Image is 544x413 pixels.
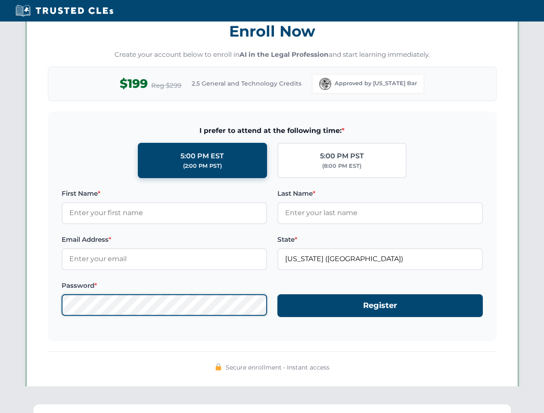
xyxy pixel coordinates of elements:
[239,50,329,59] strong: AI in the Legal Profession
[277,188,483,199] label: Last Name
[62,125,483,136] span: I prefer to attend at the following time:
[335,79,417,88] span: Approved by [US_STATE] Bar
[62,188,267,199] label: First Name
[62,234,267,245] label: Email Address
[319,78,331,90] img: Florida Bar
[62,202,267,224] input: Enter your first name
[13,4,116,17] img: Trusted CLEs
[151,80,181,91] span: Reg $299
[320,151,364,162] div: 5:00 PM PST
[192,79,302,88] span: 2.5 General and Technology Credits
[48,50,497,60] p: Create your account below to enroll in and start learning immediately.
[180,151,224,162] div: 5:00 PM EST
[215,364,222,370] img: 🔒
[277,202,483,224] input: Enter your last name
[277,248,483,270] input: Florida (FL)
[277,294,483,317] button: Register
[120,74,148,93] span: $199
[277,234,483,245] label: State
[226,363,330,372] span: Secure enrollment • Instant access
[183,162,222,170] div: (2:00 PM PST)
[48,18,497,45] h3: Enroll Now
[62,280,267,291] label: Password
[322,162,361,170] div: (8:00 PM EST)
[62,248,267,270] input: Enter your email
